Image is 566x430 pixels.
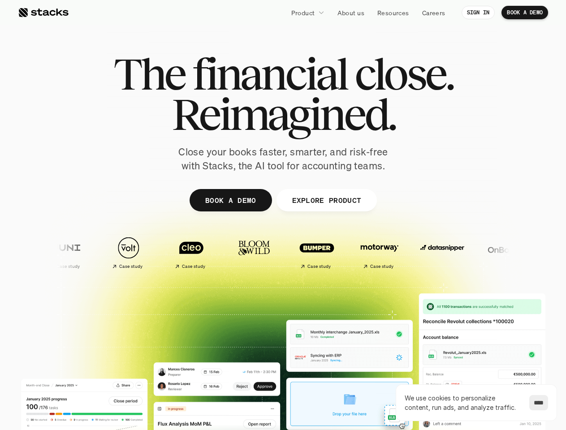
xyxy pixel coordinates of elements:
[507,9,543,16] p: BOOK A DEMO
[370,264,393,269] h2: Case study
[291,8,315,17] p: Product
[350,232,409,273] a: Case study
[462,6,495,19] a: SIGN IN
[181,264,205,269] h2: Case study
[467,9,490,16] p: SIGN IN
[56,264,80,269] h2: Case study
[307,264,331,269] h2: Case study
[99,232,158,273] a: Case study
[171,145,395,173] p: Close your books faster, smarter, and risk-free with Stacks, the AI tool for accounting teams.
[205,193,256,206] p: BOOK A DEMO
[354,54,453,94] span: close.
[113,54,185,94] span: The
[171,94,395,134] span: Reimagined.
[162,232,220,273] a: Case study
[276,189,377,211] a: EXPLORE PRODUCT
[119,264,143,269] h2: Case study
[292,193,361,206] p: EXPLORE PRODUCT
[405,393,520,412] p: We use cookies to personalize content, run ads, and analyze traffic.
[372,4,415,21] a: Resources
[377,8,409,17] p: Resources
[288,232,346,273] a: Case study
[337,8,364,17] p: About us
[501,6,548,19] a: BOOK A DEMO
[192,54,347,94] span: financial
[422,8,445,17] p: Careers
[189,189,272,211] a: BOOK A DEMO
[417,4,451,21] a: Careers
[37,232,95,273] a: Case study
[332,4,370,21] a: About us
